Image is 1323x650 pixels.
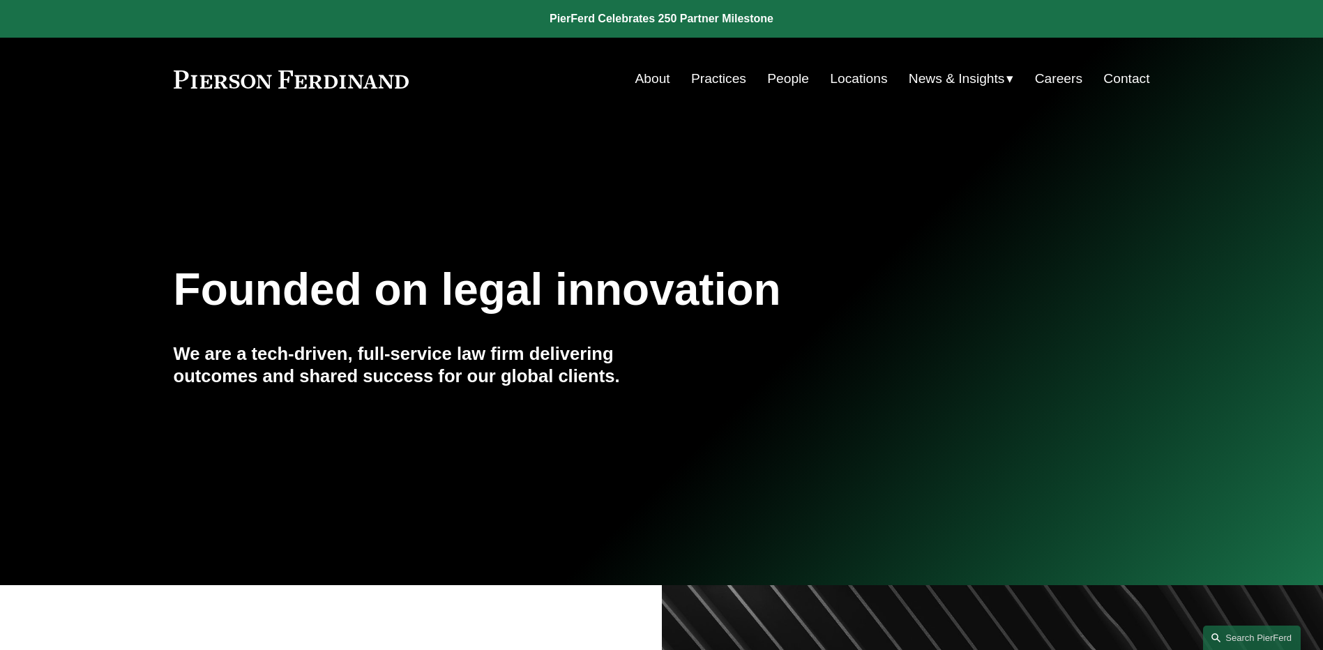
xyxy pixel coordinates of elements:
a: folder dropdown [909,66,1014,92]
a: Locations [830,66,887,92]
a: People [767,66,809,92]
a: About [635,66,670,92]
a: Practices [691,66,746,92]
h1: Founded on legal innovation [174,264,988,315]
h4: We are a tech-driven, full-service law firm delivering outcomes and shared success for our global... [174,342,662,388]
a: Contact [1103,66,1149,92]
a: Search this site [1203,626,1301,650]
a: Careers [1035,66,1082,92]
span: News & Insights [909,67,1005,91]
